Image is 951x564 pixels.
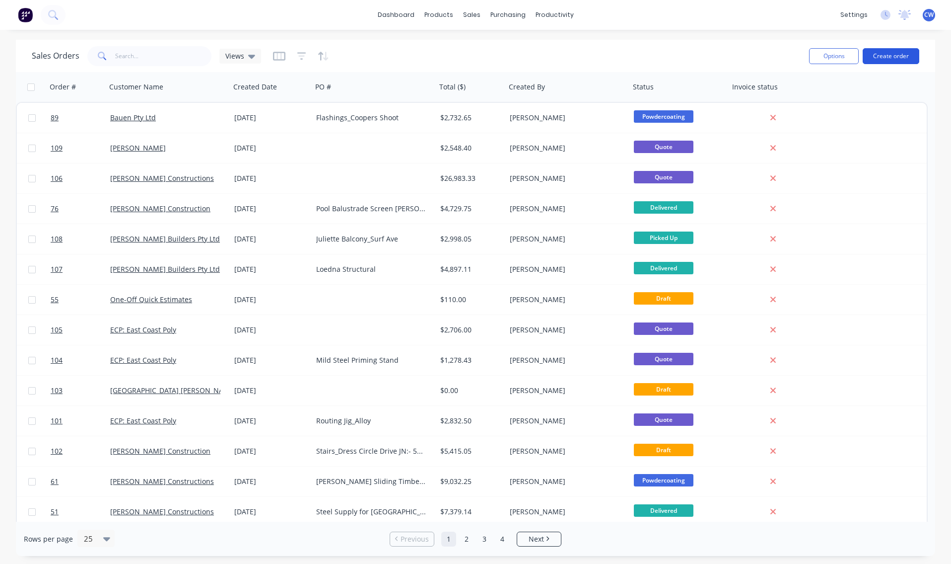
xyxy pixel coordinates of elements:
a: 109 [51,133,110,163]
div: [DATE] [234,143,308,153]
a: [PERSON_NAME] Builders Pty Ltd [110,234,220,243]
div: $1,278.43 [440,355,499,365]
a: [PERSON_NAME] [110,143,166,153]
a: [PERSON_NAME] Builders Pty Ltd [110,264,220,274]
span: 107 [51,264,63,274]
div: Juliette Balcony_Surf Ave [316,234,426,244]
span: Draft [634,292,693,305]
a: [PERSON_NAME] Constructions [110,477,214,486]
a: dashboard [373,7,419,22]
div: Mild Steel Priming Stand [316,355,426,365]
span: 51 [51,507,59,517]
div: [DATE] [234,386,308,396]
span: Delivered [634,504,693,517]
div: [PERSON_NAME] [510,325,620,335]
a: Bauen Pty Ltd [110,113,156,122]
div: [PERSON_NAME] [510,416,620,426]
div: products [419,7,458,22]
div: $4,897.11 [440,264,499,274]
a: ECP: East Coast Poly [110,416,176,425]
a: [PERSON_NAME] Constructions [110,507,214,516]
div: Stairs_Dress Circle Drive JN:- 5558 [316,446,426,456]
div: [PERSON_NAME] [510,355,620,365]
div: $2,732.65 [440,113,499,123]
a: Page 2 [459,532,474,547]
a: ECP: East Coast Poly [110,355,176,365]
span: Powdercoating [634,110,693,123]
span: 101 [51,416,63,426]
button: Options [809,48,859,64]
a: Next page [517,534,561,544]
a: 108 [51,224,110,254]
h1: Sales Orders [32,51,79,61]
div: $2,548.40 [440,143,499,153]
span: Quote [634,322,693,335]
input: Search... [115,46,212,66]
a: 55 [51,285,110,315]
div: sales [458,7,485,22]
a: Page 1 is your current page [441,532,456,547]
div: Customer Name [109,82,163,92]
span: 103 [51,386,63,396]
a: 107 [51,254,110,284]
div: Created Date [233,82,277,92]
div: PO # [315,82,331,92]
div: $110.00 [440,295,499,305]
a: 105 [51,315,110,345]
span: Rows per page [24,534,73,544]
ul: Pagination [386,532,565,547]
a: [PERSON_NAME] Constructions [110,173,214,183]
span: Previous [401,534,429,544]
div: Status [633,82,654,92]
span: Delivered [634,201,693,214]
a: 61 [51,467,110,496]
span: Draft [634,383,693,396]
div: $4,729.75 [440,204,499,214]
a: 89 [51,103,110,133]
a: [PERSON_NAME] Construction [110,446,210,456]
span: Picked Up [634,232,693,244]
span: Quote [634,171,693,183]
span: 104 [51,355,63,365]
div: [PERSON_NAME] [510,173,620,183]
a: 103 [51,376,110,405]
span: Quote [634,413,693,426]
a: Page 4 [495,532,510,547]
div: [PERSON_NAME] [510,386,620,396]
div: [DATE] [234,446,308,456]
span: 106 [51,173,63,183]
span: 105 [51,325,63,335]
span: Delivered [634,262,693,274]
div: [DATE] [234,416,308,426]
div: Total ($) [439,82,466,92]
div: $0.00 [440,386,499,396]
div: [DATE] [234,173,308,183]
div: Steel Supply for [GEOGRAPHIC_DATA] [316,507,426,517]
div: [DATE] [234,325,308,335]
a: 104 [51,345,110,375]
img: Factory [18,7,33,22]
span: 109 [51,143,63,153]
span: 76 [51,204,59,214]
div: $2,998.05 [440,234,499,244]
span: 89 [51,113,59,123]
div: $2,832.50 [440,416,499,426]
div: [PERSON_NAME] [510,234,620,244]
div: productivity [531,7,579,22]
div: $26,983.33 [440,173,499,183]
a: [PERSON_NAME] Construction [110,204,210,213]
a: Page 3 [477,532,492,547]
div: settings [835,7,873,22]
div: Routing Jig_Alloy [316,416,426,426]
div: [DATE] [234,507,308,517]
span: CW [924,10,934,19]
span: Next [529,534,544,544]
div: [DATE] [234,477,308,486]
div: [DATE] [234,355,308,365]
a: [GEOGRAPHIC_DATA] [PERSON_NAME] [110,386,236,395]
div: $5,415.05 [440,446,499,456]
a: One-Off Quick Estimates [110,295,192,304]
div: [PERSON_NAME] [510,143,620,153]
div: Created By [509,82,545,92]
div: Loedna Structural [316,264,426,274]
